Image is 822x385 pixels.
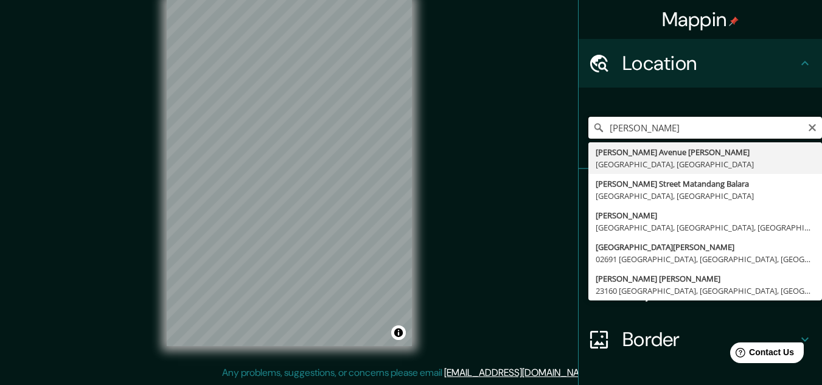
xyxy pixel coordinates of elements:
[622,51,798,75] h4: Location
[579,218,822,266] div: Style
[222,366,596,380] p: Any problems, suggestions, or concerns please email .
[579,39,822,88] div: Location
[662,7,739,32] h4: Mappin
[596,285,815,297] div: 23160 [GEOGRAPHIC_DATA], [GEOGRAPHIC_DATA], [GEOGRAPHIC_DATA]
[807,121,817,133] button: Clear
[714,338,809,372] iframe: Help widget launcher
[579,315,822,364] div: Border
[596,178,815,190] div: [PERSON_NAME] Street Matandang Balara
[444,366,594,379] a: [EMAIL_ADDRESS][DOMAIN_NAME]
[596,146,815,158] div: [PERSON_NAME] Avenue [PERSON_NAME]
[596,190,815,202] div: [GEOGRAPHIC_DATA], [GEOGRAPHIC_DATA]
[579,169,822,218] div: Pins
[596,209,815,221] div: [PERSON_NAME]
[596,253,815,265] div: 02691 [GEOGRAPHIC_DATA], [GEOGRAPHIC_DATA], [GEOGRAPHIC_DATA]
[596,272,815,285] div: [PERSON_NAME] [PERSON_NAME]
[588,117,822,139] input: Pick your city or area
[596,221,815,234] div: [GEOGRAPHIC_DATA], [GEOGRAPHIC_DATA], [GEOGRAPHIC_DATA]
[622,279,798,303] h4: Layout
[729,16,739,26] img: pin-icon.png
[596,241,815,253] div: [GEOGRAPHIC_DATA][PERSON_NAME]
[391,325,406,340] button: Toggle attribution
[579,266,822,315] div: Layout
[596,158,815,170] div: [GEOGRAPHIC_DATA], [GEOGRAPHIC_DATA]
[622,327,798,352] h4: Border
